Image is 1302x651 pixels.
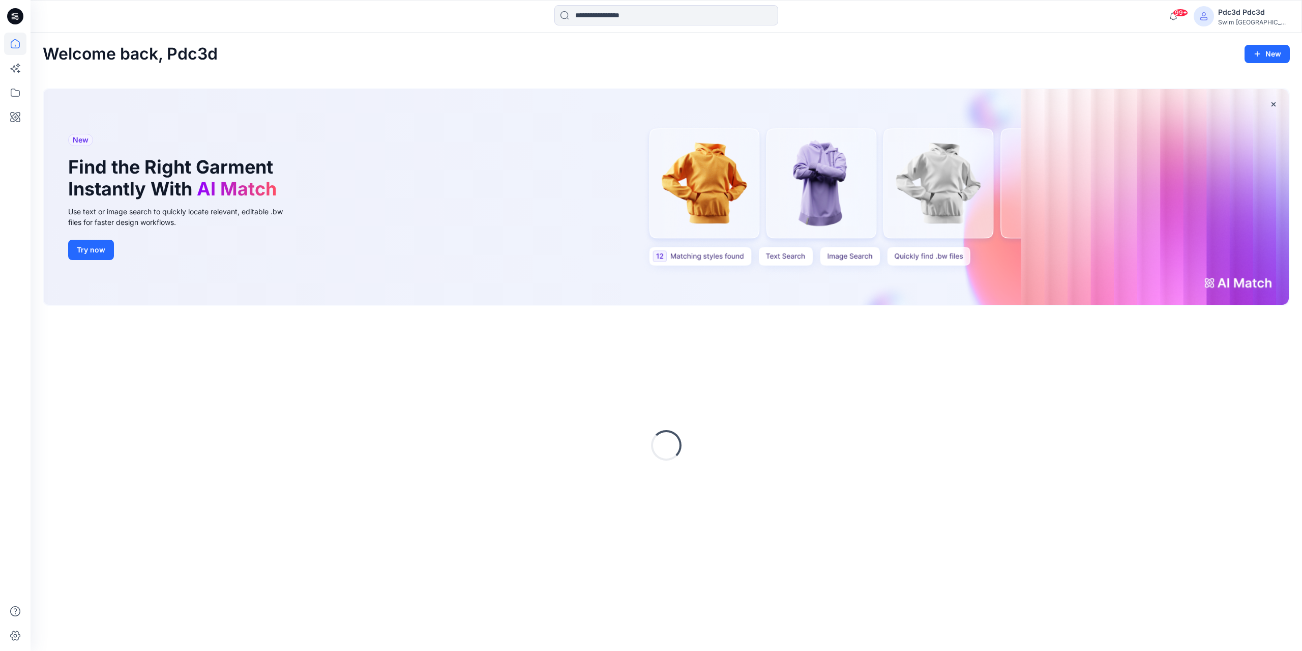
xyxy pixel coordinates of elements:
[1173,9,1188,17] span: 99+
[1200,12,1208,20] svg: avatar
[73,134,88,146] span: New
[68,206,297,228] div: Use text or image search to quickly locate relevant, editable .bw files for faster design workflows.
[1218,18,1289,26] div: Swim [GEOGRAPHIC_DATA]
[1218,6,1289,18] div: Pdc3d Pdc3d
[68,240,114,260] button: Try now
[197,178,277,200] span: AI Match
[1245,45,1290,63] button: New
[43,45,218,64] h2: Welcome back, Pdc3d
[68,156,282,200] h1: Find the Right Garment Instantly With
